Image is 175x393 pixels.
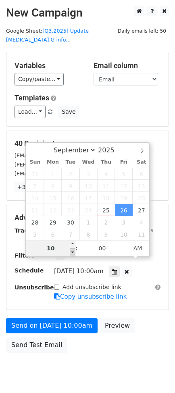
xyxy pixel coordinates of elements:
[100,318,135,333] a: Preview
[115,228,133,240] span: October 10, 2025
[94,61,160,70] h5: Email column
[115,216,133,228] span: October 3, 2025
[133,160,150,165] span: Sat
[127,240,149,256] span: Click to toggle
[6,318,98,333] a: Send on [DATE] 10:00am
[15,73,64,85] a: Copy/paste...
[133,192,150,204] span: September 20, 2025
[26,180,44,192] span: September 7, 2025
[79,228,97,240] span: October 8, 2025
[97,216,115,228] span: October 2, 2025
[44,180,62,192] span: September 8, 2025
[97,228,115,240] span: October 9, 2025
[44,160,62,165] span: Mon
[79,216,97,228] span: October 1, 2025
[115,192,133,204] span: September 19, 2025
[15,252,35,259] strong: Filters
[26,216,44,228] span: September 28, 2025
[79,160,97,165] span: Wed
[44,192,62,204] span: September 15, 2025
[79,168,97,180] span: September 3, 2025
[133,204,150,216] span: September 27, 2025
[79,204,97,216] span: September 24, 2025
[15,139,160,148] h5: 40 Recipients
[115,28,169,34] a: Daily emails left: 50
[133,180,150,192] span: September 13, 2025
[15,267,44,274] strong: Schedule
[15,61,81,70] h5: Variables
[6,337,67,353] a: Send Test Email
[115,180,133,192] span: September 12, 2025
[97,180,115,192] span: September 11, 2025
[26,228,44,240] span: October 5, 2025
[96,146,125,154] input: Year
[62,168,79,180] span: September 2, 2025
[133,216,150,228] span: October 4, 2025
[115,27,169,35] span: Daily emails left: 50
[6,28,89,43] a: [Q3.2025] Update [MEDICAL_DATA] G info...
[62,180,79,192] span: September 9, 2025
[15,106,46,118] a: Load...
[115,160,133,165] span: Fri
[75,240,78,256] span: :
[78,240,127,256] input: Minute
[26,204,44,216] span: September 21, 2025
[58,106,79,118] button: Save
[6,6,169,20] h2: New Campaign
[15,182,48,192] a: +37 more
[115,204,133,216] span: September 26, 2025
[15,171,104,177] small: [EMAIL_ADDRESS][DOMAIN_NAME]
[15,94,49,102] a: Templates
[62,216,79,228] span: September 30, 2025
[115,168,133,180] span: September 5, 2025
[26,168,44,180] span: August 31, 2025
[15,284,54,291] strong: Unsubscribe
[15,162,147,168] small: [PERSON_NAME][EMAIL_ADDRESS][DOMAIN_NAME]
[26,240,75,256] input: Hour
[15,213,160,222] h5: Advanced
[54,293,127,300] a: Copy unsubscribe link
[15,227,42,234] strong: Tracking
[97,204,115,216] span: September 25, 2025
[62,204,79,216] span: September 23, 2025
[62,192,79,204] span: September 16, 2025
[133,228,150,240] span: October 11, 2025
[135,354,175,393] iframe: Chat Widget
[6,28,89,43] small: Google Sheet:
[26,192,44,204] span: September 14, 2025
[44,204,62,216] span: September 22, 2025
[62,160,79,165] span: Tue
[26,160,44,165] span: Sun
[133,168,150,180] span: September 6, 2025
[44,228,62,240] span: October 6, 2025
[54,268,104,275] span: [DATE] 10:00am
[44,216,62,228] span: September 29, 2025
[97,192,115,204] span: September 18, 2025
[79,180,97,192] span: September 10, 2025
[62,283,121,291] label: Add unsubscribe link
[44,168,62,180] span: September 1, 2025
[79,192,97,204] span: September 17, 2025
[15,152,104,158] small: [EMAIL_ADDRESS][DOMAIN_NAME]
[97,160,115,165] span: Thu
[62,228,79,240] span: October 7, 2025
[97,168,115,180] span: September 4, 2025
